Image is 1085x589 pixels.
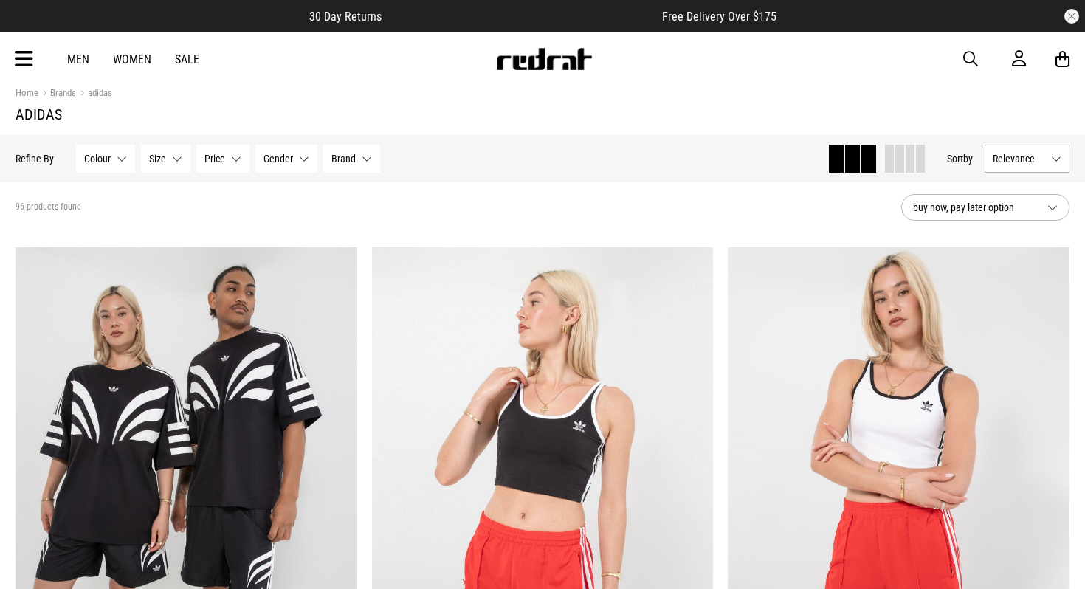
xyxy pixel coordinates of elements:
[204,153,225,165] span: Price
[76,145,135,173] button: Colour
[84,153,111,165] span: Colour
[901,194,1069,221] button: buy now, pay later option
[76,87,112,101] a: adidas
[411,9,633,24] iframe: Customer reviews powered by Trustpilot
[985,145,1069,173] button: Relevance
[323,145,380,173] button: Brand
[947,150,973,168] button: Sortby
[15,87,38,98] a: Home
[12,6,56,50] button: Open LiveChat chat widget
[15,153,54,165] p: Refine By
[149,153,166,165] span: Size
[331,153,356,165] span: Brand
[963,153,973,165] span: by
[263,153,293,165] span: Gender
[196,145,249,173] button: Price
[993,153,1045,165] span: Relevance
[495,48,593,70] img: Redrat logo
[913,199,1036,216] span: buy now, pay later option
[141,145,190,173] button: Size
[15,106,1069,123] h1: adidas
[15,201,81,213] span: 96 products found
[38,87,76,101] a: Brands
[175,52,199,66] a: Sale
[113,52,151,66] a: Women
[309,10,382,24] span: 30 Day Returns
[662,10,776,24] span: Free Delivery Over $175
[67,52,89,66] a: Men
[255,145,317,173] button: Gender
